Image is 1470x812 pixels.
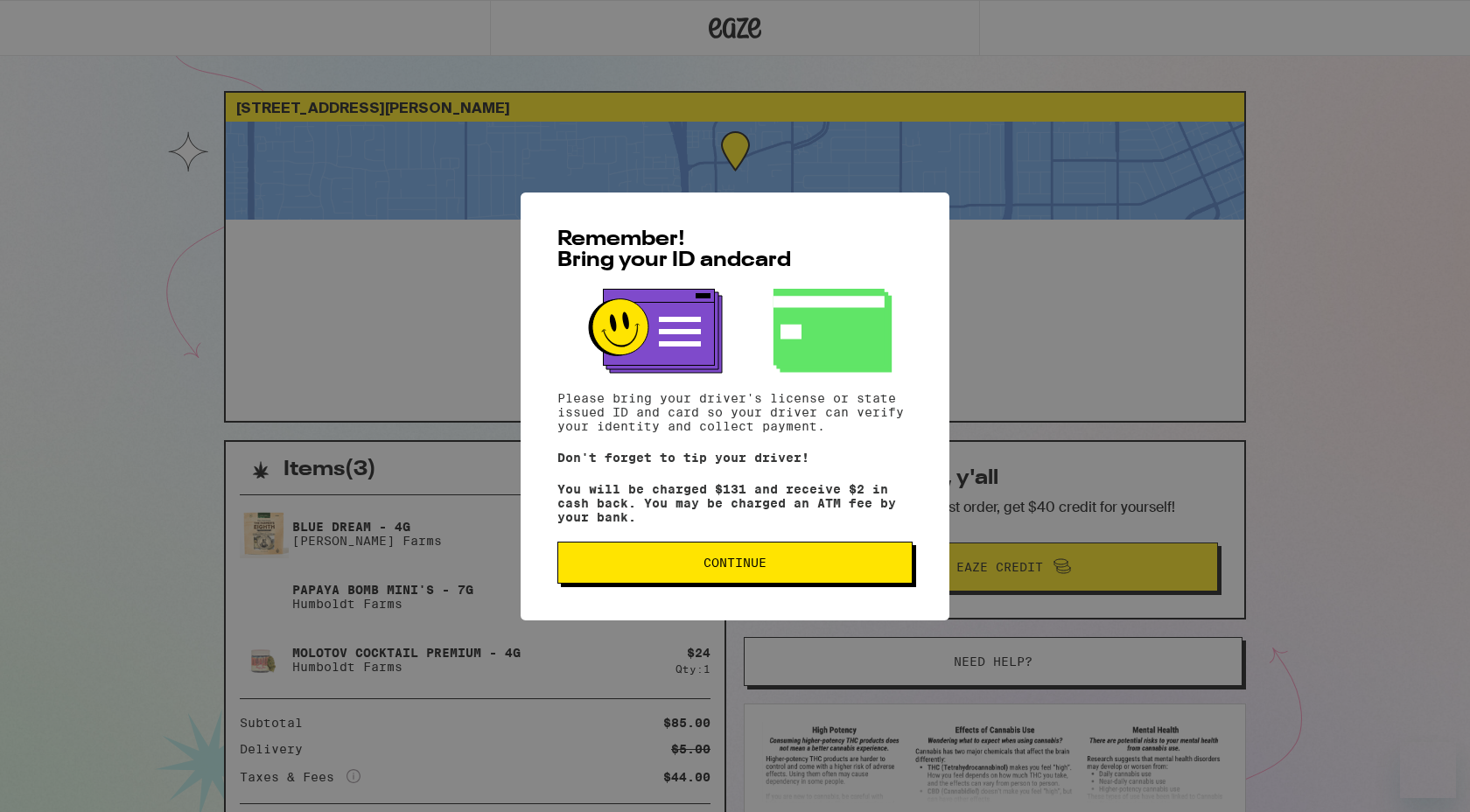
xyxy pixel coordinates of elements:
[557,229,791,271] span: Remember! Bring your ID and card
[557,482,913,524] p: You will be charged $131 and receive $2 in cash back. You may be charged an ATM fee by your bank.
[1400,742,1456,798] iframe: Button to launch messaging window
[703,556,766,569] span: Continue
[557,451,913,465] p: Don't forget to tip your driver!
[557,542,913,584] button: Continue
[557,391,913,433] p: Please bring your driver's license or state issued ID and card so your driver can verify your ide...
